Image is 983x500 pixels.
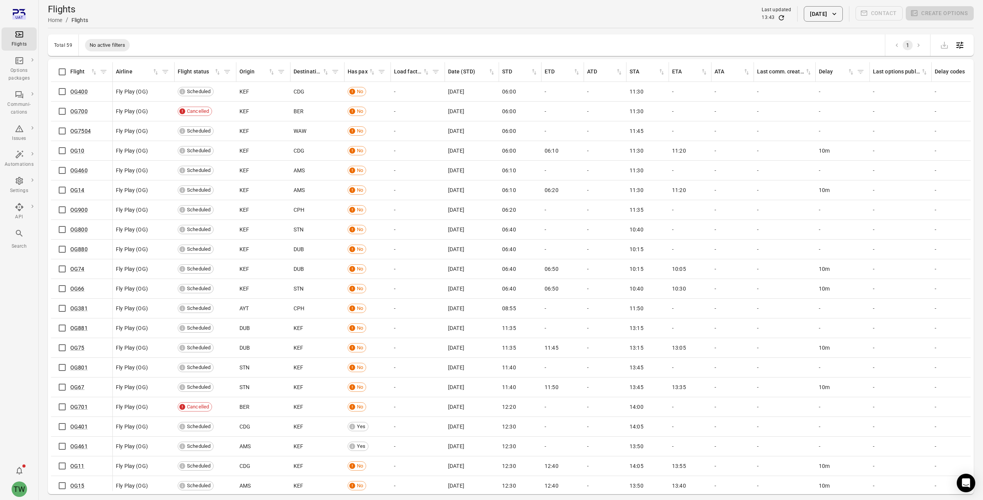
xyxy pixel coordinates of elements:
[221,66,233,78] button: Filter by flight status
[587,68,623,76] div: Sort by ATD in ascending order
[715,206,751,214] div: -
[178,68,214,76] div: Flight status
[98,66,109,78] button: Filter by flight
[545,127,581,135] div: -
[502,147,516,155] span: 06:00
[672,186,686,194] span: 11:20
[239,68,275,76] span: Origin
[48,3,88,15] h1: Flights
[184,285,213,293] span: Scheduled
[545,68,581,76] div: Sort by ETD in ascending order
[630,88,643,95] span: 11:30
[448,245,464,253] span: [DATE]
[757,186,813,194] div: -
[329,66,341,78] span: Filter by destination
[70,345,85,351] a: OG75
[819,107,867,115] div: -
[70,286,85,292] a: OG66
[545,206,581,214] div: -
[294,206,304,214] span: CPH
[5,187,34,195] div: Settings
[178,68,221,76] div: Sort by flight status in ascending order
[394,107,442,115] div: -
[376,66,387,78] span: Filter by has pax
[85,41,130,49] span: No active filters
[587,68,615,76] div: ATD
[952,37,968,53] button: Open table configuration
[672,68,708,76] div: Sort by ETA in ascending order
[630,206,643,214] span: 11:35
[448,68,496,76] div: Sort by date (STD) in ascending order
[70,404,88,410] a: OG701
[70,187,85,193] a: OG14
[757,127,813,135] div: -
[587,88,623,95] div: -
[545,88,581,95] div: -
[502,88,516,95] span: 06:00
[184,226,213,233] span: Scheduled
[502,68,538,76] span: STD
[239,127,249,135] span: KEF
[184,127,213,135] span: Scheduled
[587,107,623,115] div: -
[294,88,304,95] span: CDG
[116,68,160,76] div: Sort by airline in ascending order
[70,423,88,430] a: OG401
[873,68,920,76] div: Last options published
[819,167,867,174] div: -
[70,68,98,76] span: Flight
[502,206,516,214] span: 06:20
[12,463,27,478] button: Notifications
[630,127,643,135] span: 11:45
[587,206,623,214] div: -
[715,265,751,273] div: -
[239,285,249,293] span: KEF
[348,68,368,76] div: Has pax
[935,88,983,95] div: -
[502,186,516,194] span: 06:10
[819,147,830,155] span: 10m
[5,135,34,143] div: Issues
[672,147,686,155] span: 11:20
[70,483,85,489] a: OG15
[757,107,813,115] div: -
[937,41,952,48] span: Please make a selection to export
[448,68,488,76] div: Date (STD)
[184,147,213,155] span: Scheduled
[856,6,903,22] span: Please make a selection to create communications
[587,147,623,155] div: -
[502,107,516,115] span: 06:00
[354,226,366,233] span: No
[502,265,516,273] span: 06:40
[757,88,813,95] div: -
[116,127,148,135] span: Fly Play (OG)
[394,127,442,135] div: -
[587,68,623,76] span: ATD
[116,226,148,233] span: Fly Play (OG)
[48,15,88,25] nav: Breadcrumbs
[5,101,34,116] div: Communi-cations
[394,265,442,273] div: -
[394,88,442,95] div: -
[394,68,430,76] div: Sort by load factor in ascending order
[715,68,750,76] span: ATA
[394,206,442,214] div: -
[502,127,516,135] span: 06:00
[430,66,441,78] button: Filter by load factor
[630,147,643,155] span: 11:30
[394,147,442,155] div: -
[545,265,559,273] span: 06:50
[12,481,27,497] div: TW
[354,186,366,194] span: No
[819,226,867,233] div: -
[819,127,867,135] div: -
[448,68,496,76] span: Date (STD)
[294,265,304,273] span: DUB
[630,107,643,115] span: 11:30
[502,68,538,76] div: Sort by STD in ascending order
[757,147,813,155] div: -
[935,127,983,135] div: -
[2,148,37,171] a: Automations
[239,186,249,194] span: KEF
